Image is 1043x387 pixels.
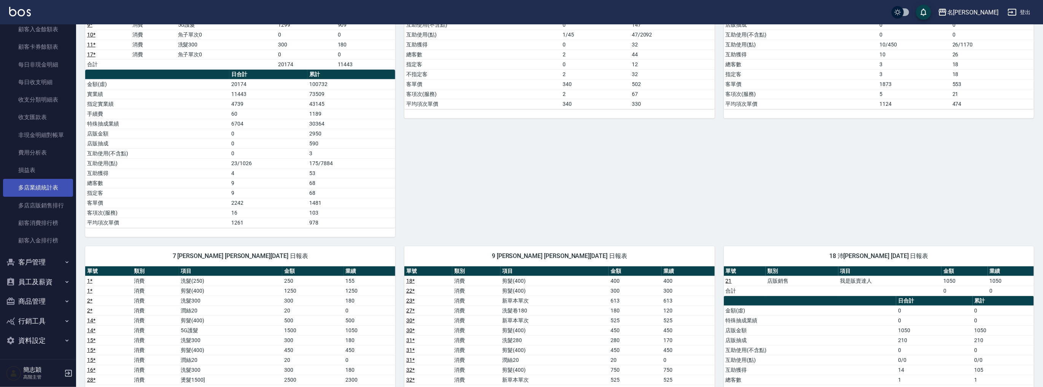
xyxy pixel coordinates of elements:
[282,335,344,345] td: 300
[404,49,561,59] td: 總客數
[501,266,609,276] th: 項目
[973,355,1034,365] td: 0/0
[988,286,1034,296] td: 0
[344,286,396,296] td: 1250
[661,335,714,345] td: 170
[85,109,229,119] td: 手續費
[276,30,336,40] td: 0
[85,188,229,198] td: 指定客
[229,168,307,178] td: 4
[630,40,715,49] td: 32
[307,79,395,89] td: 100732
[344,355,396,365] td: 0
[724,375,897,385] td: 總客數
[724,365,897,375] td: 互助獲得
[609,276,661,286] td: 400
[452,335,500,345] td: 消費
[3,91,73,108] a: 收支分類明細表
[132,276,179,286] td: 消費
[404,20,561,30] td: 互助使用(不含點)
[132,315,179,325] td: 消費
[3,252,73,272] button: 客戶管理
[307,168,395,178] td: 53
[661,325,714,335] td: 450
[724,355,897,365] td: 互助使用(點)
[229,178,307,188] td: 9
[724,69,878,79] td: 指定客
[609,335,661,345] td: 280
[941,286,987,296] td: 0
[85,70,395,228] table: a dense table
[630,20,715,30] td: 147
[344,335,396,345] td: 180
[3,21,73,38] a: 顧客入金餘額表
[501,306,609,315] td: 洗髮卷180
[661,286,714,296] td: 300
[307,208,395,218] td: 103
[404,59,561,69] td: 指定客
[404,30,561,40] td: 互助使用(點)
[724,345,897,355] td: 互助使用(不含點)
[947,8,998,17] div: 名[PERSON_NAME]
[973,325,1034,335] td: 1050
[609,325,661,335] td: 450
[3,38,73,56] a: 顧客卡券餘額表
[724,315,897,325] td: 特殊抽成業績
[229,218,307,228] td: 1261
[896,375,972,385] td: 1
[896,365,972,375] td: 14
[973,365,1034,375] td: 105
[724,79,878,89] td: 客單價
[229,89,307,99] td: 11443
[661,306,714,315] td: 120
[179,345,282,355] td: 剪髮(400)
[132,375,179,385] td: 消費
[452,306,500,315] td: 消費
[724,49,878,59] td: 互助獲得
[336,40,396,49] td: 180
[838,266,942,276] th: 項目
[726,278,732,284] a: 21
[951,49,1034,59] td: 26
[85,168,229,178] td: 互助獲得
[3,272,73,292] button: 員工及薪資
[344,315,396,325] td: 500
[229,158,307,168] td: 23/1026
[896,306,972,315] td: 0
[3,56,73,73] a: 每日非現金明細
[973,375,1034,385] td: 1
[452,355,500,365] td: 消費
[282,266,344,276] th: 金額
[130,49,176,59] td: 消費
[973,315,1034,325] td: 0
[282,355,344,365] td: 20
[724,59,878,69] td: 總客數
[501,345,609,355] td: 剪髮(400)
[307,178,395,188] td: 68
[229,79,307,89] td: 20174
[85,79,229,89] td: 金額(虛)
[452,345,500,355] td: 消費
[896,315,972,325] td: 0
[404,99,561,109] td: 平均項次單價
[23,374,62,381] p: 高階主管
[176,30,276,40] td: 魚子單次0
[130,40,176,49] td: 消費
[229,119,307,129] td: 6704
[609,355,661,365] td: 20
[452,325,500,335] td: 消費
[878,79,951,89] td: 1873
[404,89,561,99] td: 客項次(服務)
[85,178,229,188] td: 總客數
[501,286,609,296] td: 剪髮(400)
[661,375,714,385] td: 525
[344,296,396,306] td: 180
[724,325,897,335] td: 店販金額
[630,79,715,89] td: 502
[661,355,714,365] td: 0
[766,266,838,276] th: 類別
[661,296,714,306] td: 613
[229,129,307,139] td: 0
[176,40,276,49] td: 洗髮300
[276,20,336,30] td: 1299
